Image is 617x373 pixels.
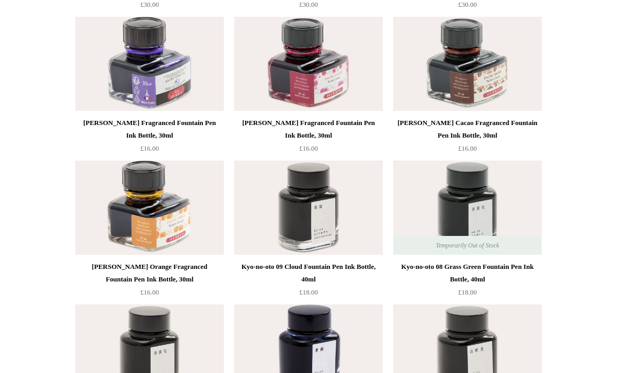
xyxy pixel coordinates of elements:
a: Herbin Cacao Fragranced Fountain Pen Ink Bottle, 30ml Herbin Cacao Fragranced Fountain Pen Ink Bo... [393,17,542,111]
a: Kyo-no-oto 08 Grass Green Fountain Pen Ink Bottle, 40ml Kyo-no-oto 08 Grass Green Fountain Pen In... [393,161,542,255]
a: Herbin Violet Fragranced Fountain Pen Ink Bottle, 30ml Herbin Violet Fragranced Fountain Pen Ink ... [75,17,224,111]
img: Herbin Cacao Fragranced Fountain Pen Ink Bottle, 30ml [393,17,542,111]
a: Kyo-no-oto 09 Cloud Fountain Pen Ink Bottle, 40ml £18.00 [234,261,383,304]
div: [PERSON_NAME] Fragranced Fountain Pen Ink Bottle, 30ml [78,117,221,142]
span: £30.00 [458,1,477,9]
div: [PERSON_NAME] Orange Fragranced Fountain Pen Ink Bottle, 30ml [78,261,221,286]
div: Kyo-no-oto 09 Cloud Fountain Pen Ink Bottle, 40ml [237,261,380,286]
div: Kyo-no-oto 08 Grass Green Fountain Pen Ink Bottle, 40ml [396,261,539,286]
a: [PERSON_NAME] Fragranced Fountain Pen Ink Bottle, 30ml £16.00 [234,117,383,160]
a: [PERSON_NAME] Fragranced Fountain Pen Ink Bottle, 30ml £16.00 [75,117,224,160]
div: [PERSON_NAME] Fragranced Fountain Pen Ink Bottle, 30ml [237,117,380,142]
img: Herbin Violet Fragranced Fountain Pen Ink Bottle, 30ml [75,17,224,111]
img: Herbin Orange Fragranced Fountain Pen Ink Bottle, 30ml [75,161,224,255]
img: Kyo-no-oto 08 Grass Green Fountain Pen Ink Bottle, 40ml [393,161,542,255]
a: [PERSON_NAME] Cacao Fragranced Fountain Pen Ink Bottle, 30ml £16.00 [393,117,542,160]
a: Herbin Orange Fragranced Fountain Pen Ink Bottle, 30ml Herbin Orange Fragranced Fountain Pen Ink ... [75,161,224,255]
span: £18.00 [458,289,477,297]
div: [PERSON_NAME] Cacao Fragranced Fountain Pen Ink Bottle, 30ml [396,117,539,142]
span: £16.00 [140,289,159,297]
a: [PERSON_NAME] Orange Fragranced Fountain Pen Ink Bottle, 30ml £16.00 [75,261,224,304]
span: £30.00 [140,1,159,9]
span: £16.00 [299,145,318,153]
a: Herbin Rose Fragranced Fountain Pen Ink Bottle, 30ml Herbin Rose Fragranced Fountain Pen Ink Bott... [234,17,383,111]
img: Kyo-no-oto 09 Cloud Fountain Pen Ink Bottle, 40ml [234,161,383,255]
span: £16.00 [140,145,159,153]
a: Kyo-no-oto 08 Grass Green Fountain Pen Ink Bottle, 40ml £18.00 [393,261,542,304]
img: Herbin Rose Fragranced Fountain Pen Ink Bottle, 30ml [234,17,383,111]
span: £16.00 [458,145,477,153]
span: Temporarily Out of Stock [425,236,509,255]
span: £18.00 [299,289,318,297]
a: Kyo-no-oto 09 Cloud Fountain Pen Ink Bottle, 40ml Kyo-no-oto 09 Cloud Fountain Pen Ink Bottle, 40ml [234,161,383,255]
span: £30.00 [299,1,318,9]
